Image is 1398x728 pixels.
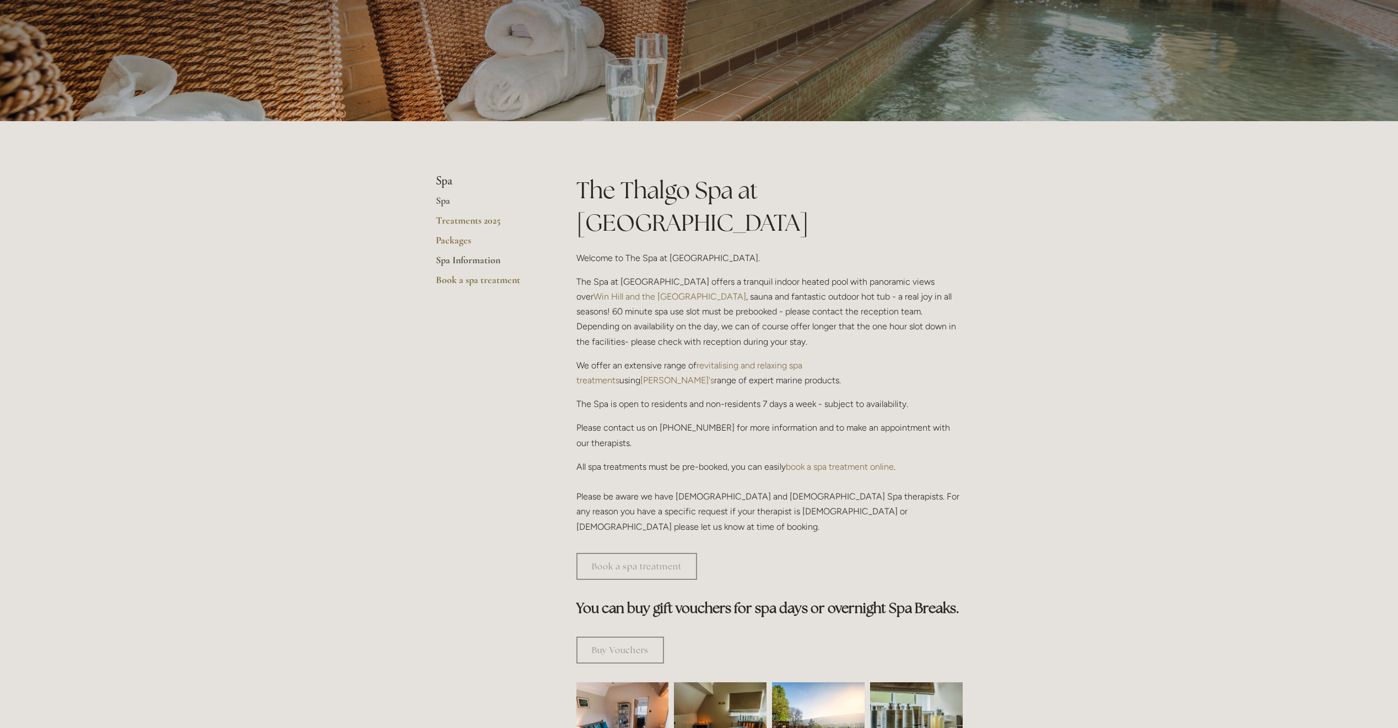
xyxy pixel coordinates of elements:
[786,461,894,472] a: book a spa treatment online
[576,274,963,349] p: The Spa at [GEOGRAPHIC_DATA] offers a tranquil indoor heated pool with panoramic views over , sau...
[576,251,963,265] p: Welcome to The Spa at [GEOGRAPHIC_DATA].
[436,174,541,188] li: Spa
[576,174,963,239] h1: The Thalgo Spa at [GEOGRAPHIC_DATA]
[576,599,959,617] strong: You can buy gift vouchers for spa days or overnight Spa Breaks.
[436,234,541,254] a: Packages
[640,375,714,385] a: [PERSON_NAME]'s
[576,553,697,580] a: Book a spa treatment
[436,214,541,234] a: Treatments 2025
[576,637,664,664] a: Buy Vouchers
[576,396,963,411] p: The Spa is open to residents and non-residents 7 days a week - subject to availability.
[436,254,541,274] a: Spa Information
[576,420,963,450] p: Please contact us on [PHONE_NUMBER] for more information and to make an appointment with our ther...
[576,459,963,534] p: All spa treatments must be pre-booked, you can easily . Please be aware we have [DEMOGRAPHIC_DATA...
[436,194,541,214] a: Spa
[593,291,746,302] a: Win Hill and the [GEOGRAPHIC_DATA]
[436,274,541,294] a: Book a spa treatment
[576,358,963,388] p: We offer an extensive range of using range of expert marine products.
